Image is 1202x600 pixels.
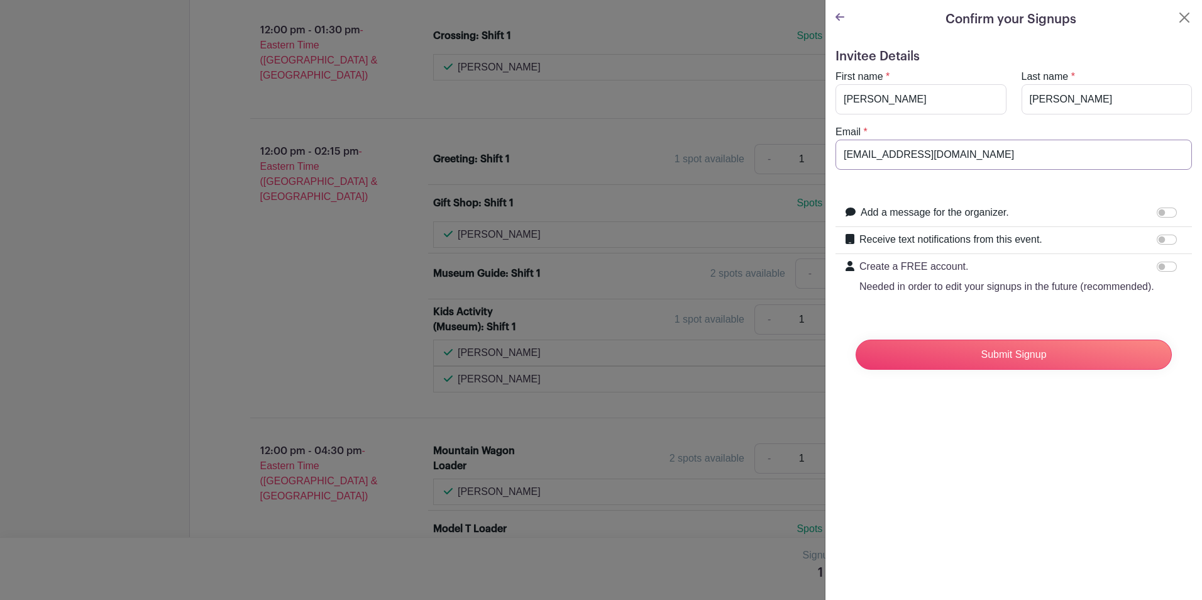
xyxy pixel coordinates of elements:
[835,49,1192,64] h5: Invitee Details
[1022,69,1069,84] label: Last name
[1177,10,1192,25] button: Close
[859,279,1154,294] p: Needed in order to edit your signups in the future (recommended).
[835,125,861,140] label: Email
[859,232,1042,247] label: Receive text notifications from this event.
[946,10,1076,29] h5: Confirm your Signups
[856,340,1172,370] input: Submit Signup
[835,69,883,84] label: First name
[861,205,1009,220] label: Add a message for the organizer.
[859,259,1154,274] p: Create a FREE account.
